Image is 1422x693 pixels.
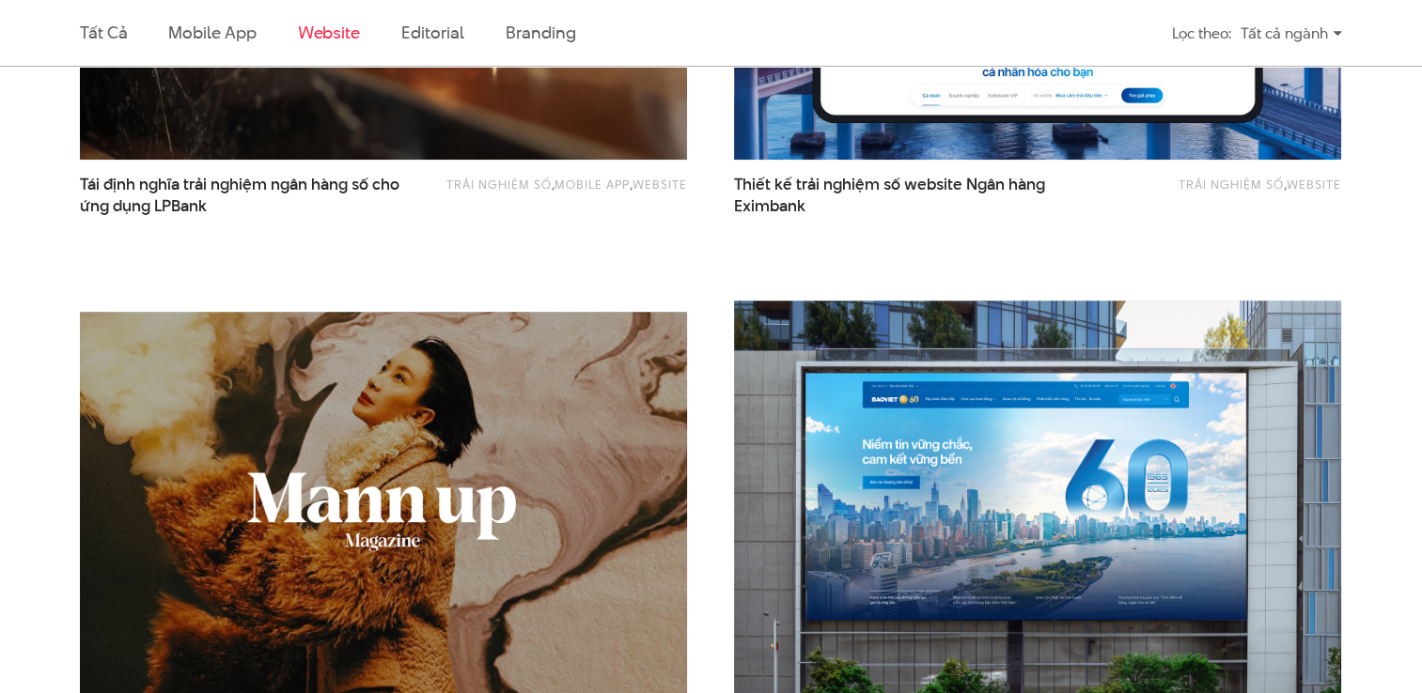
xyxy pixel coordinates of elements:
a: Trải nghiệm số [446,176,552,192]
div: Tất cả ngành [1241,17,1342,50]
a: Website [1287,176,1341,192]
div: Lọc theo: [1172,17,1231,50]
a: Website [298,21,360,44]
div: , , [445,174,687,208]
a: Tái định nghĩa trải nghiệm ngân hàng số choứng dụng LPBank [80,174,414,217]
div: , [1099,174,1341,208]
a: Mobile app [555,176,630,192]
a: Trải nghiệm số [1179,176,1284,192]
a: Branding [506,21,575,44]
a: Tất cả [80,21,127,44]
span: Eximbank [734,195,805,217]
a: Thiết kế trải nghiệm số website Ngân hàngEximbank [734,174,1068,217]
a: Editorial [401,21,464,44]
span: Tái định nghĩa trải nghiệm ngân hàng số cho [80,174,414,217]
span: ứng dụng LPBank [80,195,207,217]
a: Website [633,176,687,192]
a: Mobile app [168,21,256,44]
span: Thiết kế trải nghiệm số website Ngân hàng [734,174,1068,217]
